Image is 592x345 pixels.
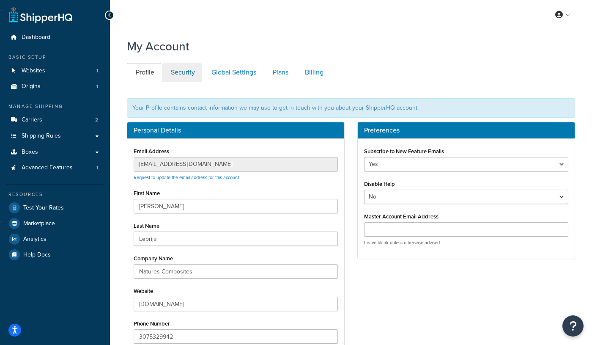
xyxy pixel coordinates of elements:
span: Marketplace [23,220,55,227]
a: Billing [296,63,330,82]
label: Company Name [134,255,173,262]
span: Websites [22,67,45,75]
label: Email Address [134,148,169,155]
label: Disable Help [364,181,395,187]
span: 1 [96,67,98,75]
div: Your Profile contains contact information we may use to get in touch with you about your ShipperH... [127,98,575,118]
span: Test Your Rates [23,204,64,212]
p: Leave blank unless otherwise advised [364,240,568,246]
li: Origins [6,79,104,94]
a: Test Your Rates [6,200,104,215]
a: Profile [127,63,161,82]
a: Shipping Rules [6,128,104,144]
label: Master Account Email Address [364,213,439,220]
a: Origins 1 [6,79,104,94]
label: Last Name [134,223,159,229]
a: Boxes [6,144,104,160]
h1: My Account [127,38,189,55]
a: ShipperHQ Home [9,6,72,23]
span: Analytics [23,236,47,243]
span: 1 [96,164,98,171]
a: Websites 1 [6,63,104,79]
span: Carriers [22,116,42,124]
span: Dashboard [22,34,50,41]
label: First Name [134,190,160,196]
a: Marketplace [6,216,104,231]
div: Resources [6,191,104,198]
span: Origins [22,83,41,90]
li: Websites [6,63,104,79]
span: Shipping Rules [22,132,61,140]
span: 2 [95,116,98,124]
div: Basic Setup [6,54,104,61]
a: Plans [264,63,295,82]
label: Website [134,288,153,294]
a: Request to update the email address for this account [134,174,239,181]
li: Advanced Features [6,160,104,176]
a: Security [162,63,202,82]
li: Carriers [6,112,104,128]
a: Advanced Features 1 [6,160,104,176]
a: Global Settings [203,63,263,82]
h3: Preferences [364,127,568,134]
label: Subscribe to New Feature Emails [364,148,444,155]
h3: Personal Details [134,127,338,134]
span: Help Docs [23,251,51,259]
label: Phone Number [134,320,170,327]
a: Carriers 2 [6,112,104,128]
span: 1 [96,83,98,90]
a: Analytics [6,232,104,247]
span: Advanced Features [22,164,73,171]
div: Manage Shipping [6,103,104,110]
button: Open Resource Center [562,315,584,337]
a: Help Docs [6,247,104,262]
span: Boxes [22,149,38,156]
a: Dashboard [6,30,104,45]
